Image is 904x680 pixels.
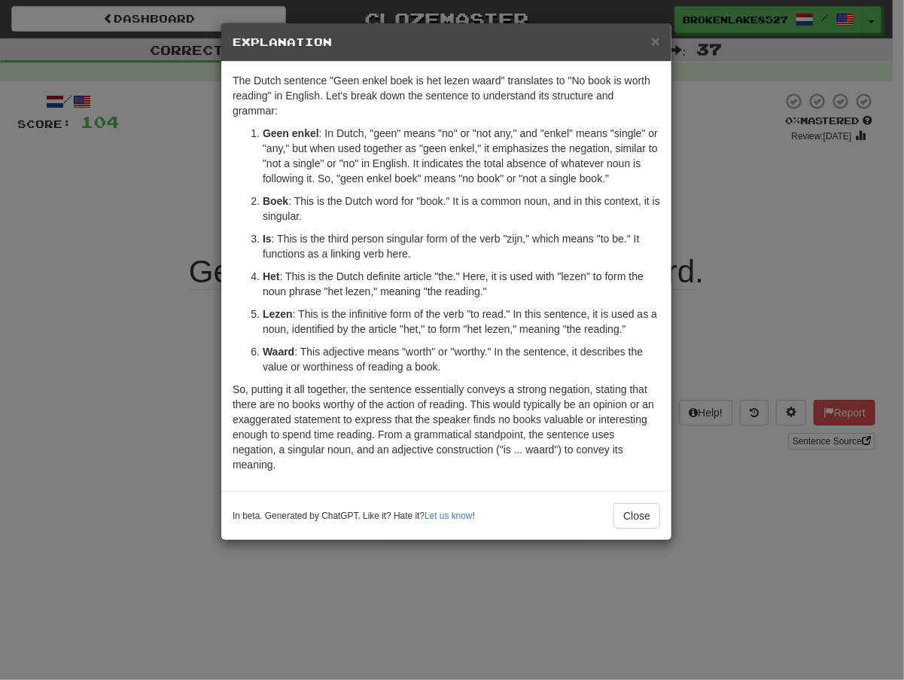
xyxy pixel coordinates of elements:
[263,195,288,207] strong: Boek
[263,233,272,245] strong: Is
[263,306,660,337] p: : This is the infinitive form of the verb "to read." In this sentence, it is used as a noun, iden...
[263,346,294,358] strong: Waard
[263,269,660,299] p: : This is the Dutch definite article "the." Here, it is used with "lezen" to form the noun phrase...
[263,127,319,139] strong: Geen enkel
[613,503,660,529] button: Close
[263,270,280,282] strong: Het
[233,510,475,523] small: In beta. Generated by ChatGPT. Like it? Hate it? !
[263,308,293,320] strong: Lezen
[651,32,660,50] span: ×
[651,33,660,49] button: Close
[233,382,660,472] p: So, putting it all together, the sentence essentially conveys a strong negation, stating that the...
[425,511,472,521] a: Let us know
[233,73,660,118] p: The Dutch sentence "Geen enkel boek is het lezen waard" translates to "No book is worth reading" ...
[263,231,660,261] p: : This is the third person singular form of the verb "zijn," which means "to be." It functions as...
[263,344,660,374] p: : This adjective means "worth" or "worthy." In the sentence, it describes the value or worthiness...
[233,35,660,50] h5: Explanation
[263,194,660,224] p: : This is the Dutch word for "book." It is a common noun, and in this context, it is singular.
[263,126,660,186] p: : In Dutch, "geen" means "no" or "not any," and "enkel" means "single" or "any," but when used to...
